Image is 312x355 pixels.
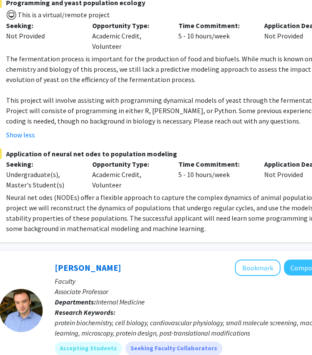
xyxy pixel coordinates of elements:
[6,159,79,169] p: Seeking:
[178,159,252,169] p: Time Commitment:
[86,20,172,51] div: Academic Credit, Volunteer
[178,20,252,31] p: Time Commitment:
[172,20,258,51] div: 5 - 10 hours/week
[96,298,145,306] span: Internal Medicine
[17,10,110,19] span: This is a virtual/remote project
[55,308,115,317] b: Research Keywords:
[172,159,258,190] div: 5 - 10 hours/week
[6,130,35,140] button: Show less
[55,298,96,306] b: Departments:
[6,20,79,31] p: Seeking:
[92,159,165,169] p: Opportunity Type:
[235,260,281,276] button: Add Thomas Kampourakis to Bookmarks
[86,159,172,190] div: Academic Credit, Volunteer
[6,316,37,349] iframe: Chat
[55,262,121,273] a: [PERSON_NAME]
[6,169,79,190] div: Undergraduate(s), Master's Student(s)
[92,20,165,31] p: Opportunity Type:
[6,31,79,41] div: Not Provided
